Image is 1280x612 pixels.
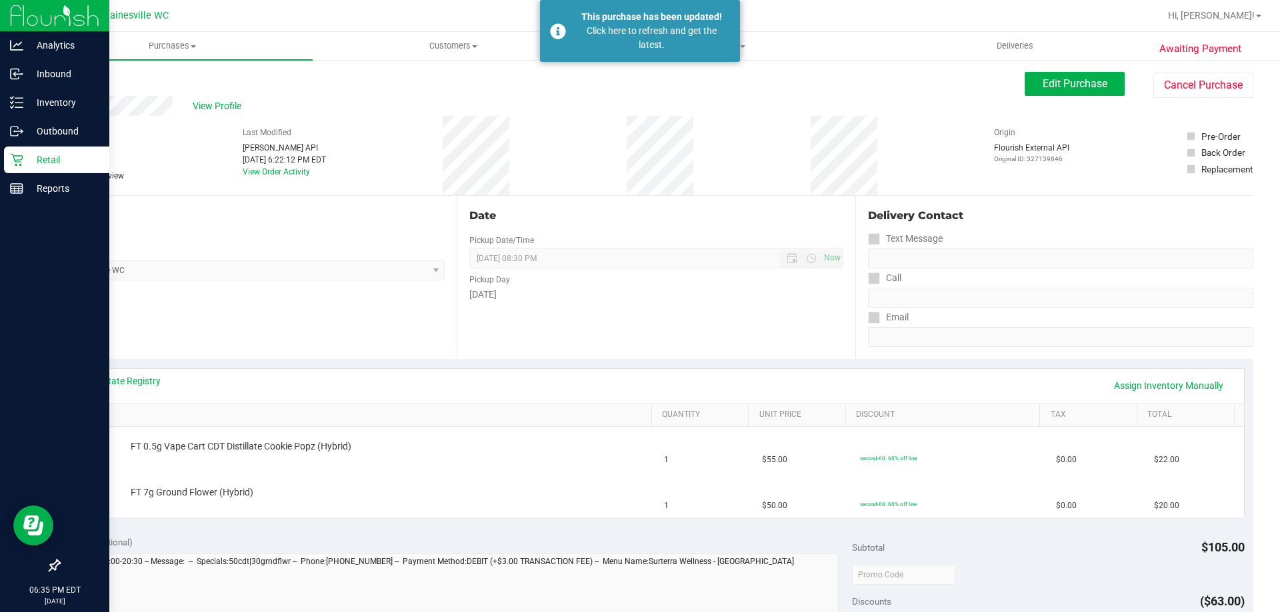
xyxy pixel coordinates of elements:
[852,565,955,585] input: Promo Code
[243,167,310,176] a: View Order Activity
[469,288,843,302] div: [DATE]
[868,229,943,248] label: Text Message
[664,454,669,466] span: 1
[860,501,917,507] span: second-60: 60% off line
[994,127,1015,139] label: Origin
[13,505,53,545] iframe: Resource center
[23,66,103,82] p: Inbound
[662,410,743,420] a: Quantity
[1056,454,1077,466] span: $0.00
[6,596,103,606] p: [DATE]
[23,180,103,196] p: Reports
[243,154,326,166] div: [DATE] 6:22:12 PM EDT
[1056,499,1077,512] span: $0.00
[994,142,1069,164] div: Flourish External API
[1051,410,1132,420] a: Tax
[79,410,646,420] a: SKU
[762,454,787,466] span: $55.00
[23,95,103,111] p: Inventory
[23,152,103,168] p: Retail
[6,584,103,596] p: 06:35 PM EDT
[10,182,23,195] inline-svg: Reports
[469,234,534,246] label: Pickup Date/Time
[1201,146,1245,159] div: Back Order
[1154,499,1179,512] span: $20.00
[243,127,291,139] label: Last Modified
[852,542,885,553] span: Subtotal
[103,10,169,21] span: Gainesville WC
[469,208,843,224] div: Date
[875,32,1155,60] a: Deliveries
[1025,72,1125,96] button: Edit Purchase
[1153,73,1253,98] button: Cancel Purchase
[193,99,246,113] span: View Profile
[59,208,445,224] div: Location
[573,10,730,24] div: This purchase has been updated!
[23,123,103,139] p: Outbound
[243,142,326,154] div: [PERSON_NAME] API
[81,374,161,388] a: View State Registry
[860,455,917,461] span: second-60: 60% off line
[868,288,1253,308] input: Format: (999) 999-9999
[10,125,23,138] inline-svg: Outbound
[1154,454,1179,466] span: $22.00
[10,39,23,52] inline-svg: Analytics
[32,40,313,52] span: Purchases
[1147,410,1229,420] a: Total
[994,154,1069,164] p: Original ID: 327139846
[1201,540,1245,554] span: $105.00
[1159,41,1241,57] span: Awaiting Payment
[856,410,1035,420] a: Discount
[1105,374,1232,397] a: Assign Inventory Manually
[131,486,253,499] span: FT 7g Ground Flower (Hybrid)
[313,32,593,60] a: Customers
[868,308,909,327] label: Email
[1201,162,1253,176] div: Replacement
[759,410,841,420] a: Unit Price
[23,37,103,53] p: Analytics
[1201,130,1241,143] div: Pre-Order
[32,32,313,60] a: Purchases
[313,40,593,52] span: Customers
[664,499,669,512] span: 1
[10,153,23,166] inline-svg: Retail
[10,96,23,109] inline-svg: Inventory
[868,208,1253,224] div: Delivery Contact
[868,248,1253,268] input: Format: (999) 999-9999
[573,24,730,52] div: Click here to refresh and get the latest.
[1200,594,1245,608] span: ($63.00)
[1168,10,1255,21] span: Hi, [PERSON_NAME]!
[979,40,1051,52] span: Deliveries
[868,268,901,288] label: Call
[762,499,787,512] span: $50.00
[131,440,351,453] span: FT 0.5g Vape Cart CDT Distillate Cookie Popz (Hybrid)
[1043,77,1107,90] span: Edit Purchase
[469,274,510,286] label: Pickup Day
[10,67,23,81] inline-svg: Inbound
